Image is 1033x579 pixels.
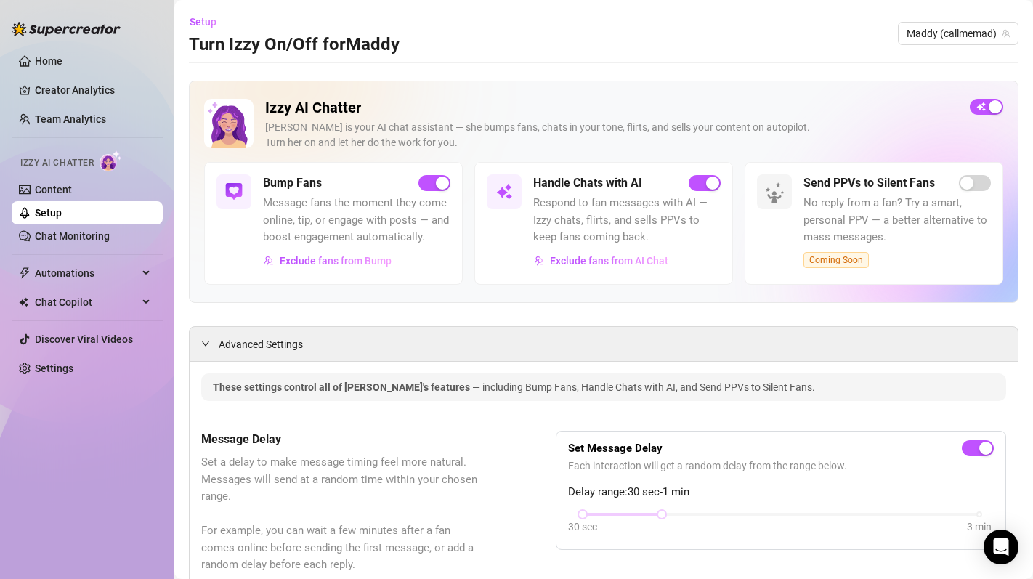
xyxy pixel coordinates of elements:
div: 3 min [967,519,992,535]
span: Coming Soon [803,252,869,268]
span: Exclude fans from Bump [280,255,392,267]
span: These settings control all of [PERSON_NAME]'s features [213,381,472,393]
img: AI Chatter [100,150,122,171]
span: Exclude fans from AI Chat [550,255,668,267]
h2: Izzy AI Chatter [265,99,958,117]
a: Content [35,184,72,195]
span: team [1002,29,1010,38]
span: Delay range: 30 sec - 1 min [568,484,994,501]
a: Setup [35,207,62,219]
strong: Set Message Delay [568,442,663,455]
h5: Bump Fans [263,174,322,192]
button: Exclude fans from AI Chat [533,249,669,272]
span: Advanced Settings [219,336,303,352]
span: Maddy (callmemad) [907,23,1010,44]
img: svg%3e [495,183,513,201]
h3: Turn Izzy On/Off for Maddy [189,33,400,57]
span: expanded [201,339,210,348]
div: Open Intercom Messenger [984,530,1018,564]
span: Setup [190,16,216,28]
a: Creator Analytics [35,78,151,102]
img: svg%3e [534,256,544,266]
button: Setup [189,10,228,33]
a: Settings [35,363,73,374]
span: Izzy AI Chatter [20,156,94,170]
span: Chat Copilot [35,291,138,314]
span: Automations [35,262,138,285]
img: Chat Copilot [19,297,28,307]
img: svg%3e [225,183,243,201]
h5: Send PPVs to Silent Fans [803,174,935,192]
span: No reply from a fan? Try a smart, personal PPV — a better alternative to mass messages. [803,195,991,246]
img: silent-fans-ppv-o-N6Mmdf.svg [765,182,788,206]
a: Discover Viral Videos [35,333,133,345]
a: Home [35,55,62,67]
div: [PERSON_NAME] is your AI chat assistant — she bumps fans, chats in your tone, flirts, and sells y... [265,120,958,150]
img: logo-BBDzfeDw.svg [12,22,121,36]
h5: Handle Chats with AI [533,174,642,192]
button: Exclude fans from Bump [263,249,392,272]
span: — including Bump Fans, Handle Chats with AI, and Send PPVs to Silent Fans. [472,381,815,393]
span: Each interaction will get a random delay from the range below. [568,458,994,474]
img: Izzy AI Chatter [204,99,254,148]
span: Set a delay to make message timing feel more natural. Messages will send at a random time within ... [201,454,483,574]
h5: Message Delay [201,431,483,448]
div: 30 sec [568,519,597,535]
a: Team Analytics [35,113,106,125]
img: svg%3e [264,256,274,266]
div: expanded [201,336,219,352]
span: Respond to fan messages with AI — Izzy chats, flirts, and sells PPVs to keep fans coming back. [533,195,721,246]
span: Message fans the moment they come online, tip, or engage with posts — and boost engagement automa... [263,195,450,246]
span: thunderbolt [19,267,31,279]
a: Chat Monitoring [35,230,110,242]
